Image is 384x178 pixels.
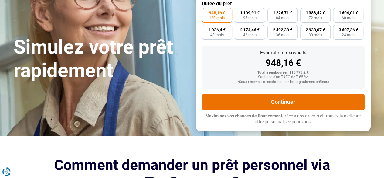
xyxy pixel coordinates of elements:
div: *Sous réserve d'acceptation par les organismes prêteurs [207,80,360,84]
span: 72 mois [309,16,322,20]
span: 1 936,4 € [209,28,226,32]
h1: Simulez votre prêt rapidement [14,36,189,82]
span: 2 174,46 € [240,28,260,32]
span: 2 938,07 € [306,28,325,32]
span: Maximisez vos chances de financement [206,113,282,118]
span: 948,16 € [209,11,225,15]
span: 3 607,36 € [338,28,358,32]
span: 24 mois [342,33,355,37]
p: grâce à nos experts et trouvez la meilleure offre personnalisée pour vous. [202,113,365,125]
span: 30 mois [309,33,322,37]
span: 36 mois [276,33,289,37]
span: 1 109,91 € [240,11,260,15]
button: Continuer [202,94,365,110]
span: 84 mois [276,16,289,20]
span: 96 mois [243,16,257,20]
div: Sur base d'un TAEG de 7.65 %* [207,75,360,79]
div: 948,16 € [207,58,360,68]
span: 42 mois [243,33,257,37]
div: Estimation mensuelle [207,51,360,55]
label: Durée du prêt [202,1,365,6]
span: 1 383,42 € [306,11,325,15]
span: 60 mois [342,16,355,20]
span: 2 492,38 € [273,28,292,32]
span: 48 mois [210,33,224,37]
span: 1 604,01 € [338,11,358,15]
div: Total à rembourser: 113 779,2 € [207,71,360,75]
span: 120 mois [209,16,225,20]
span: 1 226,71 € [273,11,292,15]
